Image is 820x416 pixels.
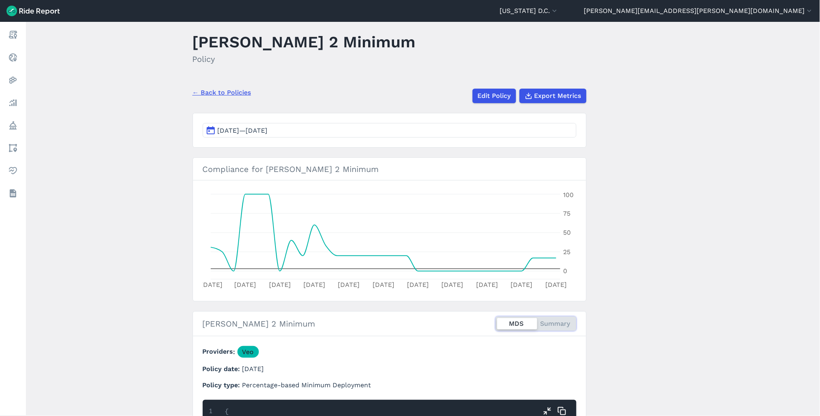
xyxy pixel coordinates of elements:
button: [PERSON_NAME][EMAIL_ADDRESS][PERSON_NAME][DOMAIN_NAME] [584,6,814,16]
tspan: [DATE] [476,281,498,289]
a: Veo [237,346,259,358]
span: Policy date [203,365,242,373]
tspan: [DATE] [303,281,325,289]
tspan: [DATE] [234,281,256,289]
span: Providers [203,348,237,356]
tspan: [DATE] [441,281,463,289]
h1: [PERSON_NAME] 2 Minimum [193,31,416,53]
span: [DATE]—[DATE] [218,127,268,134]
a: Heatmaps [6,73,20,87]
span: Percentage-based Minimum Deployment [242,381,371,389]
img: Ride Report [6,6,60,16]
a: ← Back to Policies [193,88,251,98]
tspan: [DATE] [407,281,429,289]
a: Analyze [6,96,20,110]
h2: Policy [193,53,416,65]
tspan: [DATE] [511,281,532,289]
a: Policy [6,118,20,133]
a: Edit Policy [473,89,516,103]
tspan: [DATE] [269,281,290,289]
tspan: 100 [564,191,574,199]
button: [US_STATE] D.C. [500,6,559,16]
h3: Compliance for [PERSON_NAME] 2 Minimum [193,158,586,180]
a: Health [6,163,20,178]
h2: [PERSON_NAME] 2 Minimum [203,318,316,330]
tspan: 25 [564,248,571,256]
span: Policy type [203,381,242,389]
tspan: 75 [564,210,571,217]
tspan: [DATE] [545,281,567,289]
span: Export Metrics [534,91,581,101]
button: [DATE]—[DATE] [203,123,576,138]
a: Report [6,28,20,42]
a: Areas [6,141,20,155]
tspan: 50 [564,229,571,237]
tspan: [DATE] [201,281,222,289]
li: { [209,406,480,416]
span: [DATE] [242,365,264,373]
tspan: 0 [564,267,568,275]
a: Datasets [6,186,20,201]
button: Export Metrics [519,89,587,103]
a: Realtime [6,50,20,65]
tspan: [DATE] [373,281,394,289]
tspan: [DATE] [338,281,360,289]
